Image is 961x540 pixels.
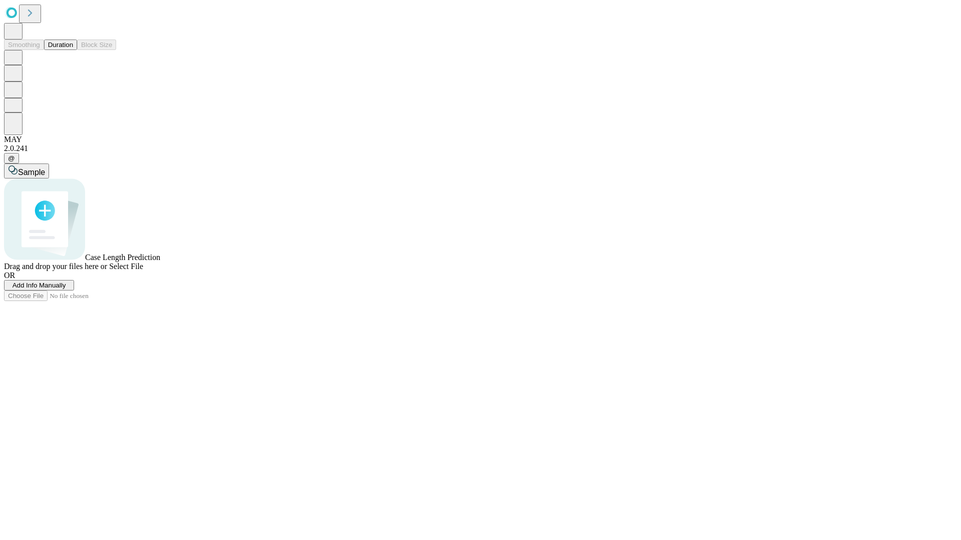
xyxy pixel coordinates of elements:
[4,135,957,144] div: MAY
[8,154,15,162] span: @
[77,39,116,50] button: Block Size
[18,168,45,176] span: Sample
[4,39,44,50] button: Smoothing
[4,163,49,178] button: Sample
[4,153,19,163] button: @
[4,271,15,279] span: OR
[13,281,66,289] span: Add Info Manually
[4,144,957,153] div: 2.0.241
[109,262,143,270] span: Select File
[44,39,77,50] button: Duration
[4,262,107,270] span: Drag and drop your files here or
[85,253,160,261] span: Case Length Prediction
[4,280,74,290] button: Add Info Manually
